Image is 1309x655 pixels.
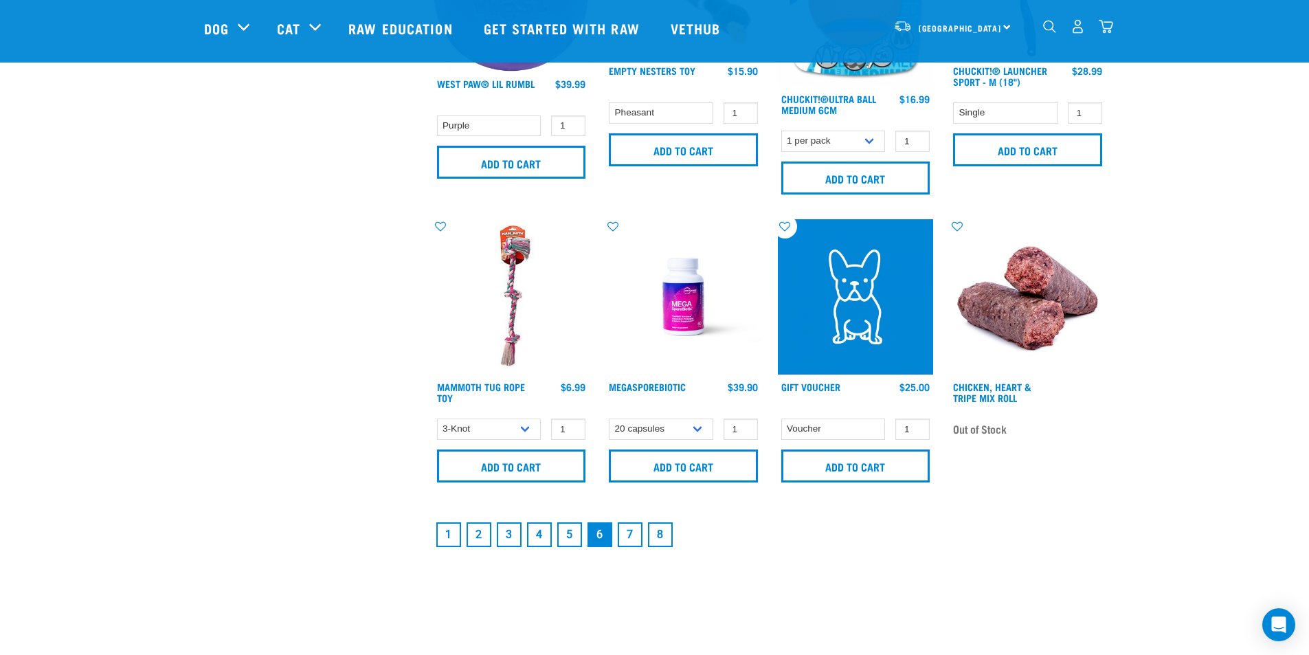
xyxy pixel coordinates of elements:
[728,65,758,76] div: $15.90
[434,219,590,375] img: Mammoth 3-Knot Tug
[561,381,585,392] div: $6.99
[781,96,876,112] a: Chuckit!®Ultra Ball Medium 6cm
[555,78,585,89] div: $39.99
[557,522,582,547] a: Goto page 5
[609,133,758,166] input: Add to cart
[437,449,586,482] input: Add to cart
[605,219,761,375] img: Raw Essentials Mega Spore Biotic Probiotic For Dogs
[1099,19,1113,34] img: home-icon@2x.png
[895,131,930,152] input: 1
[1068,102,1102,124] input: 1
[724,419,758,440] input: 1
[781,384,840,389] a: Gift Voucher
[436,522,461,547] a: Goto page 1
[1043,20,1056,33] img: home-icon-1@2x.png
[467,522,491,547] a: Goto page 2
[437,384,525,400] a: Mammoth Tug Rope Toy
[893,20,912,32] img: van-moving.png
[609,384,686,389] a: MegaSporeBiotic
[950,219,1106,375] img: Chicken Heart Tripe Roll 01
[588,522,612,547] a: Page 6
[1262,608,1295,641] div: Open Intercom Messenger
[953,133,1102,166] input: Add to cart
[497,522,522,547] a: Goto page 3
[618,522,642,547] a: Goto page 7
[648,522,673,547] a: Goto page 8
[335,1,469,56] a: Raw Education
[899,381,930,392] div: $25.00
[551,419,585,440] input: 1
[437,146,586,179] input: Add to cart
[1071,19,1085,34] img: user.png
[919,25,1002,30] span: [GEOGRAPHIC_DATA]
[437,81,535,86] a: West Paw® Lil Rumbl
[778,219,934,375] img: 23
[953,384,1031,400] a: Chicken, Heart & Tripe Mix Roll
[470,1,657,56] a: Get started with Raw
[1072,65,1102,76] div: $28.99
[527,522,552,547] a: Goto page 4
[895,419,930,440] input: 1
[781,449,930,482] input: Add to cart
[434,520,1106,550] nav: pagination
[609,449,758,482] input: Add to cart
[204,18,229,38] a: Dog
[953,419,1007,439] span: Out of Stock
[609,68,695,73] a: Empty Nesters Toy
[724,102,758,124] input: 1
[551,115,585,137] input: 1
[657,1,738,56] a: Vethub
[728,381,758,392] div: $39.90
[781,162,930,195] input: Add to cart
[899,93,930,104] div: $16.99
[277,18,300,38] a: Cat
[953,68,1047,84] a: Chuckit!® Launcher Sport - M (18")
